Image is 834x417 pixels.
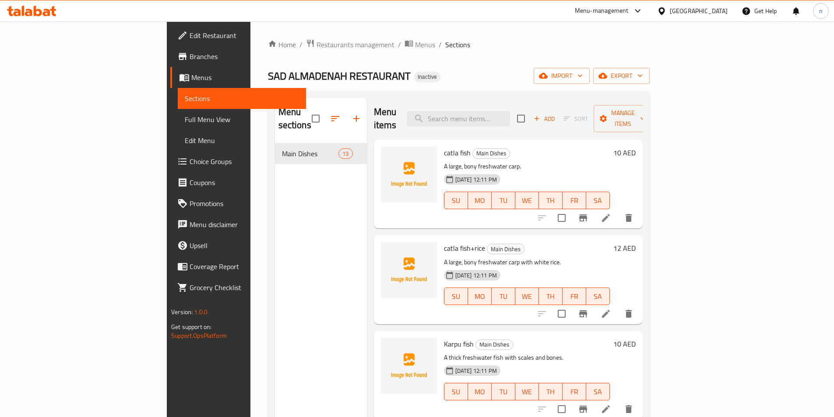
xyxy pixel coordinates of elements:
[515,192,539,209] button: WE
[338,148,352,159] div: items
[593,68,650,84] button: export
[590,385,606,398] span: SA
[563,383,586,400] button: FR
[415,39,435,50] span: Menus
[539,383,563,400] button: TH
[317,39,394,50] span: Restaurants management
[306,39,394,50] a: Restaurants management
[190,198,299,209] span: Promotions
[171,306,193,318] span: Version:
[542,290,559,303] span: TH
[171,321,211,333] span: Get support on:
[170,256,306,277] a: Coverage Report
[339,150,352,158] span: 13
[552,305,571,323] span: Select to update
[586,287,610,305] button: SA
[381,338,437,394] img: Karpu fish
[519,290,535,303] span: WE
[487,244,524,254] span: Main Dishes
[185,114,299,125] span: Full Menu View
[178,88,306,109] a: Sections
[575,6,629,16] div: Menu-management
[190,219,299,230] span: Menu disclaimer
[476,340,513,350] span: Main Dishes
[487,244,524,254] div: Main Dishes
[519,385,535,398] span: WE
[170,214,306,235] a: Menu disclaimer
[613,242,636,254] h6: 12 AED
[194,306,208,318] span: 1.0.0
[381,147,437,203] img: catla fish
[170,172,306,193] a: Coupons
[444,161,610,172] p: A large, bony freshwater carp.
[530,112,558,126] button: Add
[590,290,606,303] span: SA
[566,194,583,207] span: FR
[414,72,440,82] div: Inactive
[590,194,606,207] span: SA
[444,257,610,268] p: A large, bony freshwater carp with white rice.
[381,242,437,298] img: catla fish+rice
[468,383,492,400] button: MO
[306,109,325,128] span: Select all sections
[563,192,586,209] button: FR
[191,72,299,83] span: Menus
[573,303,594,324] button: Branch-specific-item
[414,73,440,81] span: Inactive
[468,287,492,305] button: MO
[492,383,515,400] button: TU
[444,352,610,363] p: A thick freshwater fish with scales and bones.
[618,207,639,228] button: delete
[444,192,468,209] button: SU
[539,192,563,209] button: TH
[170,151,306,172] a: Choice Groups
[170,67,306,88] a: Menus
[601,108,645,130] span: Manage items
[452,175,500,184] span: [DATE] 12:11 PM
[374,105,397,132] h2: Menu items
[542,385,559,398] span: TH
[566,385,583,398] span: FR
[601,404,611,414] a: Edit menu item
[472,148,510,159] div: Main Dishes
[600,70,643,81] span: export
[439,39,442,50] li: /
[407,111,510,126] input: search
[573,207,594,228] button: Branch-specific-item
[448,290,465,303] span: SU
[670,6,728,16] div: [GEOGRAPHIC_DATA]
[170,193,306,214] a: Promotions
[495,290,512,303] span: TU
[448,385,465,398] span: SU
[613,147,636,159] h6: 10 AED
[468,192,492,209] button: MO
[275,143,367,164] div: Main Dishes13
[452,271,500,280] span: [DATE] 12:11 PM
[819,6,823,16] span: n
[170,46,306,67] a: Branches
[539,287,563,305] button: TH
[472,194,488,207] span: MO
[190,51,299,62] span: Branches
[530,112,558,126] span: Add item
[601,213,611,223] a: Edit menu item
[170,25,306,46] a: Edit Restaurant
[178,130,306,151] a: Edit Menu
[495,385,512,398] span: TU
[618,303,639,324] button: delete
[472,290,488,303] span: MO
[282,148,339,159] span: Main Dishes
[346,108,367,129] button: Add section
[558,112,594,126] span: Select section first
[534,68,590,84] button: import
[444,242,485,255] span: catla fish+rice
[495,194,512,207] span: TU
[532,114,556,124] span: Add
[190,282,299,293] span: Grocery Checklist
[448,194,465,207] span: SU
[275,140,367,168] nav: Menu sections
[325,108,346,129] span: Sort sections
[613,338,636,350] h6: 10 AED
[492,287,515,305] button: TU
